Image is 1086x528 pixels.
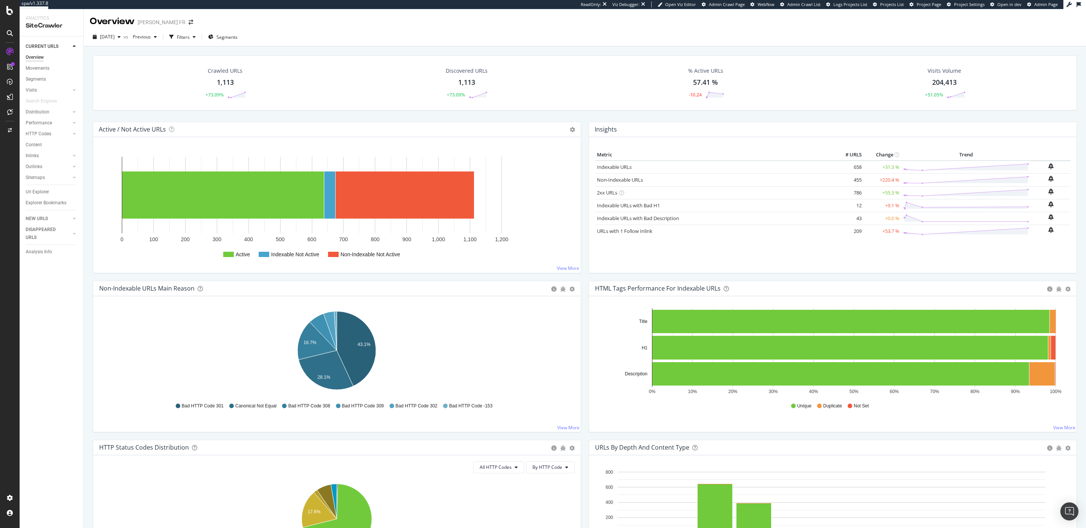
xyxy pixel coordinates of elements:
[606,500,613,505] text: 400
[205,31,241,43] button: Segments
[1056,286,1061,292] div: bug
[864,199,901,212] td: +9.1 %
[26,119,71,127] a: Performance
[917,2,941,7] span: Project Page
[833,186,864,199] td: 786
[833,225,864,237] td: 209
[954,2,985,7] span: Project Settings
[26,130,71,138] a: HTTP Codes
[665,2,696,7] span: Open Viz Editor
[26,215,48,223] div: NEW URLS
[271,251,319,257] text: Indexable Not Active
[570,127,575,132] i: Options
[606,470,613,475] text: 800
[693,78,718,87] div: 57.41 %
[787,2,821,7] span: Admin Crawl List
[26,226,64,242] div: DISAPPEARED URLS
[26,97,64,105] a: Search Engines
[99,308,574,396] div: A chart.
[99,149,574,267] svg: A chart.
[560,445,566,451] div: bug
[130,34,151,40] span: Previous
[625,371,647,376] text: Description
[688,67,723,75] div: % Active URLs
[569,445,575,451] div: gear
[206,92,224,98] div: +73.09%
[809,389,818,394] text: 40%
[925,92,943,98] div: +51.05%
[121,236,124,242] text: 0
[26,248,52,256] div: Analysis Info
[595,149,833,161] th: Metric
[26,43,58,51] div: CURRENT URLS
[849,389,858,394] text: 50%
[597,189,617,196] a: 2xx URLs
[728,389,737,394] text: 20%
[1053,424,1075,431] a: View More
[26,75,78,83] a: Segments
[833,149,864,161] th: # URLS
[26,199,66,207] div: Explorer Bookmarks
[26,64,78,72] a: Movements
[768,389,778,394] text: 30%
[990,2,1022,8] a: Open in dev
[396,403,437,409] span: Bad HTTP Code 302
[639,319,648,324] text: Title
[26,75,46,83] div: Segments
[606,485,613,490] text: 600
[213,236,222,242] text: 300
[702,2,745,8] a: Admin Crawl Page
[26,108,49,116] div: Distribution
[26,15,77,21] div: Analytics
[357,342,370,347] text: 43.1%
[463,236,477,242] text: 1,100
[26,64,49,72] div: Movements
[1056,445,1061,451] div: bug
[1065,286,1071,292] div: gear
[26,21,77,30] div: SiteCrawler
[557,265,579,271] a: View More
[26,163,71,171] a: Outlinks
[288,403,330,409] span: Bad HTTP Code 308
[458,78,475,87] div: 1,113
[208,67,242,75] div: Crawled URLs
[26,108,71,116] a: Distribution
[480,464,512,470] span: All HTTP Codes
[26,141,42,149] div: Content
[26,188,49,196] div: Url Explorer
[833,2,867,7] span: Logs Projects List
[308,509,321,514] text: 17.6%
[780,2,821,8] a: Admin Crawl List
[339,236,348,242] text: 700
[854,403,869,409] span: Not Set
[90,15,135,28] div: Overview
[318,375,330,380] text: 28.1%
[864,225,901,237] td: +53.7 %
[833,173,864,186] td: 455
[26,86,71,94] a: Visits
[551,286,557,292] div: circle-info
[446,67,488,75] div: Discovered URLs
[1034,2,1058,7] span: Admin Page
[595,285,721,292] div: HTML Tags Performance for Indexable URLs
[149,236,158,242] text: 100
[833,161,864,174] td: 658
[947,2,985,8] a: Project Settings
[1047,286,1052,292] div: circle-info
[1048,227,1054,233] div: bell-plus
[495,236,508,242] text: 1,200
[342,403,384,409] span: Bad HTTP Code 309
[26,152,71,160] a: Inlinks
[26,163,42,171] div: Outlinks
[189,20,193,25] div: arrow-right-arrow-left
[833,199,864,212] td: 12
[26,226,71,242] a: DISAPPEARED URLS
[688,389,697,394] text: 10%
[595,308,1070,396] svg: A chart.
[304,340,316,345] text: 16.7%
[1065,445,1071,451] div: gear
[182,403,224,409] span: Bad HTTP Code 301
[758,2,775,7] span: Webflow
